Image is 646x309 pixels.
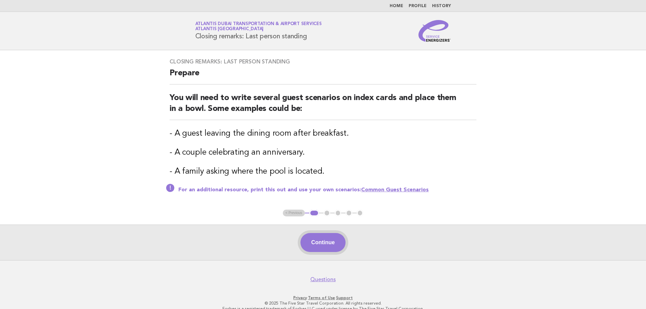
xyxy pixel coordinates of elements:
[170,166,476,177] h3: - A family asking where the pool is located.
[116,295,531,301] p: · ·
[170,128,476,139] h3: - A guest leaving the dining room after breakfast.
[178,187,476,193] p: For an additional resource, print this out and use your own scenarios:
[310,276,336,283] a: Questions
[361,187,429,193] a: Common Guest Scenarios
[409,4,427,8] a: Profile
[336,295,353,300] a: Support
[300,233,346,252] button: Continue
[170,58,476,65] h3: Closing remarks: Last person standing
[195,22,322,31] a: Atlantis Dubai Transportation & Airport ServicesAtlantis [GEOGRAPHIC_DATA]
[309,210,319,216] button: 1
[116,301,531,306] p: © 2025 The Five Star Travel Corporation. All rights reserved.
[170,68,476,84] h2: Prepare
[170,93,476,120] h2: You will need to write several guest scenarios on index cards and place them in a bowl. Some exam...
[432,4,451,8] a: History
[390,4,403,8] a: Home
[293,295,307,300] a: Privacy
[170,147,476,158] h3: - A couple celebrating an anniversary.
[195,27,264,32] span: Atlantis [GEOGRAPHIC_DATA]
[308,295,335,300] a: Terms of Use
[418,20,451,42] img: Service Energizers
[195,22,322,40] h1: Closing remarks: Last person standing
